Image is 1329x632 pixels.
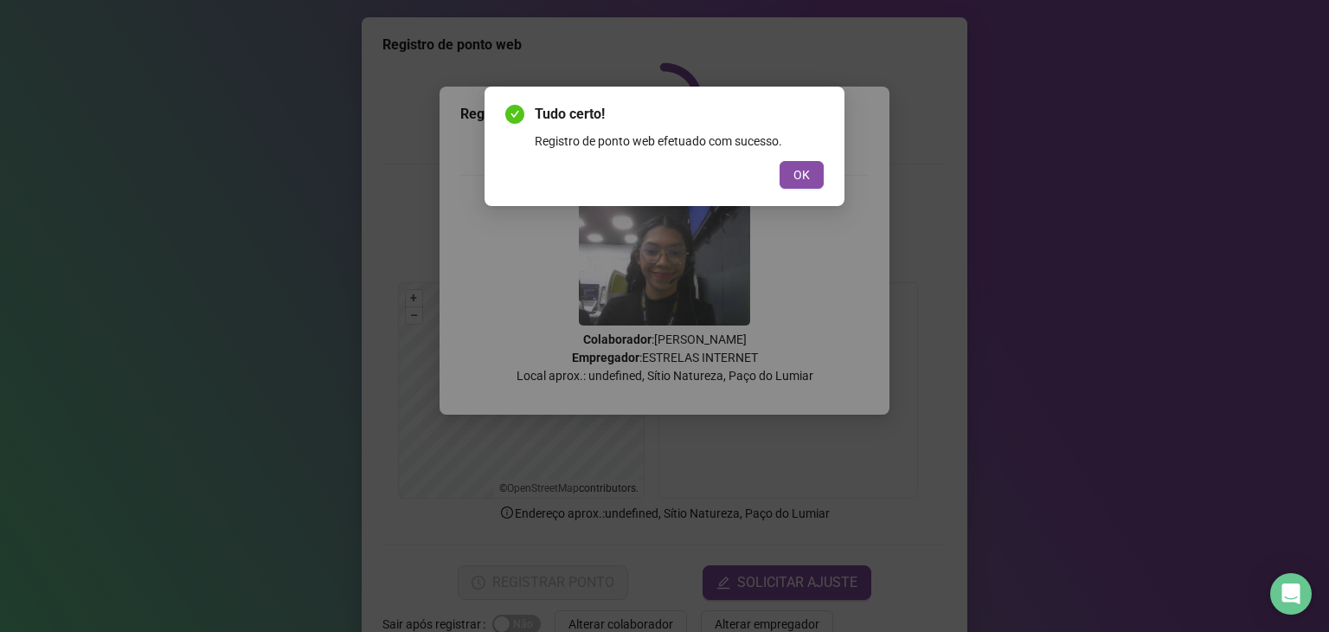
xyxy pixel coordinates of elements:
span: Tudo certo! [535,104,824,125]
div: Registro de ponto web efetuado com sucesso. [535,132,824,151]
div: Open Intercom Messenger [1270,573,1312,615]
span: check-circle [505,105,524,124]
button: OK [780,161,824,189]
span: OK [793,165,810,184]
